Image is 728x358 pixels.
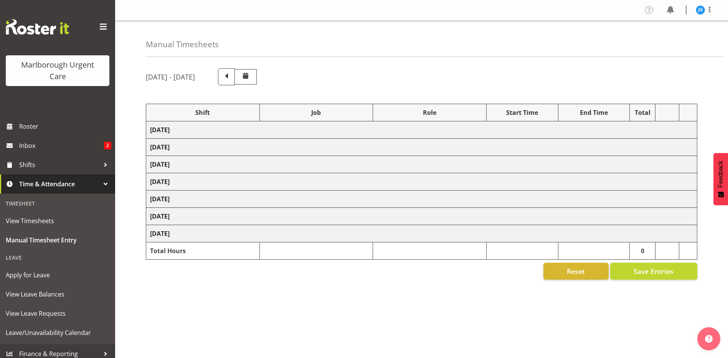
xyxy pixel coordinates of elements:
[6,327,109,338] span: Leave/Unavailability Calendar
[146,225,697,242] td: [DATE]
[264,108,369,117] div: Job
[146,73,195,81] h5: [DATE] - [DATE]
[490,108,554,117] div: Start Time
[2,230,113,250] a: Manual Timesheet Entry
[13,59,102,82] div: Marlborough Urgent Care
[6,215,109,227] span: View Timesheets
[146,191,697,208] td: [DATE]
[6,269,109,281] span: Apply for Leave
[2,211,113,230] a: View Timesheets
[146,242,260,260] td: Total Hours
[2,265,113,285] a: Apply for Leave
[146,173,697,191] td: [DATE]
[634,108,651,117] div: Total
[19,159,100,171] span: Shifts
[104,142,111,149] span: 2
[146,139,697,156] td: [DATE]
[6,308,109,319] span: View Leave Requests
[610,263,697,280] button: Save Entries
[562,108,626,117] div: End Time
[2,323,113,342] a: Leave/Unavailability Calendar
[634,266,674,276] span: Save Entries
[6,234,109,246] span: Manual Timesheet Entry
[146,156,697,173] td: [DATE]
[2,196,113,211] div: Timesheet
[696,5,705,15] img: josephine-godinez11850.jpg
[705,335,713,343] img: help-xxl-2.png
[543,263,609,280] button: Reset
[377,108,482,117] div: Role
[717,161,724,187] span: Feedback
[146,208,697,225] td: [DATE]
[19,121,111,132] span: Roster
[630,242,655,260] td: 0
[19,140,104,151] span: Inbox
[713,153,728,205] button: Feedback - Show survey
[6,288,109,300] span: View Leave Balances
[567,266,585,276] span: Reset
[146,121,697,139] td: [DATE]
[2,250,113,265] div: Leave
[150,108,256,117] div: Shift
[19,178,100,190] span: Time & Attendance
[2,304,113,323] a: View Leave Requests
[2,285,113,304] a: View Leave Balances
[146,40,219,49] h4: Manual Timesheets
[6,19,69,35] img: Rosterit website logo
